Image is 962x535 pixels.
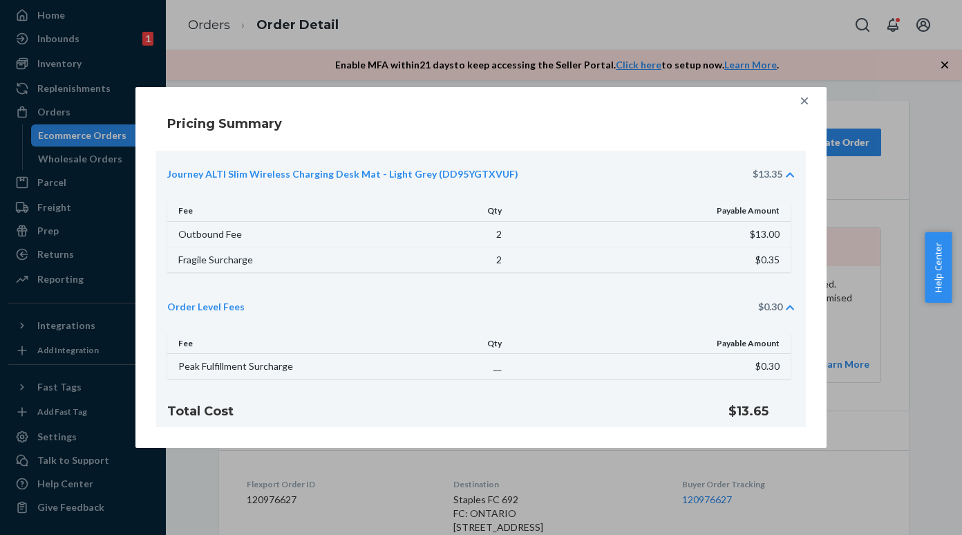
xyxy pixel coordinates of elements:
[167,221,386,247] td: Outbound Fee
[167,247,386,272] td: Fragile Surcharge
[758,300,782,314] div: $0.30
[510,354,791,379] td: $0.30
[167,333,386,354] th: Fee
[167,115,282,133] h4: Pricing Summary
[510,247,791,272] td: $0.35
[728,402,795,420] h4: $13.65
[167,354,386,379] td: Peak Fulfillment Surcharge
[510,200,791,221] th: Payable Amount
[167,200,386,221] th: Fee
[386,354,510,379] td: __
[510,333,791,354] th: Payable Amount
[386,200,510,221] th: Qty
[386,333,510,354] th: Qty
[386,221,510,247] td: 2
[510,221,791,247] td: $13.00
[167,300,245,314] div: Order Level Fees
[753,167,782,181] div: $13.35
[167,167,518,181] a: Journey ALTI Slim Wireless Charging Desk Mat - Light Grey (DD95YGTXVUF)
[386,247,510,272] td: 2
[167,402,695,420] h4: Total Cost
